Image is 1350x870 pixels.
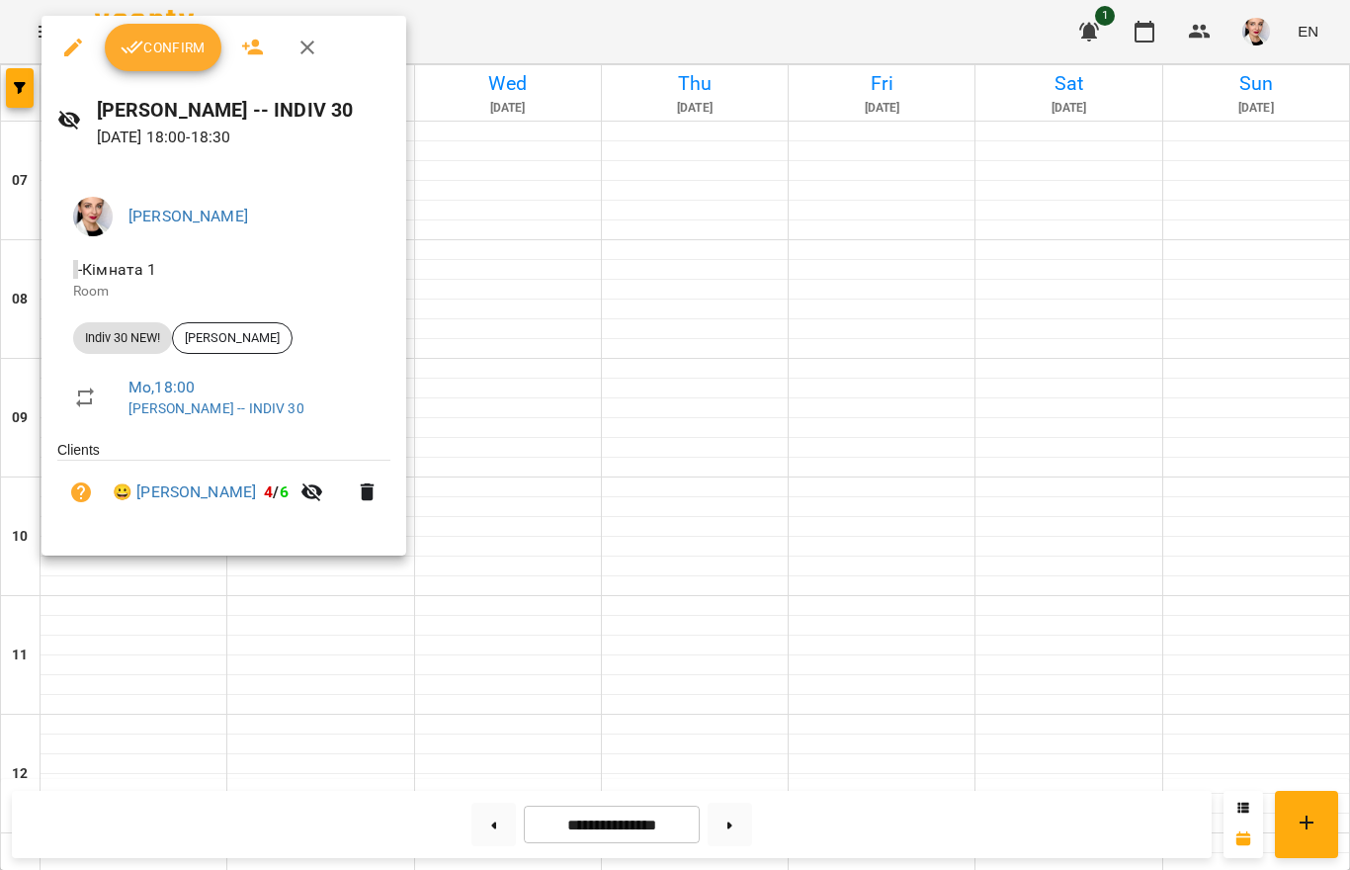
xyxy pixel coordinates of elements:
[73,329,172,347] span: Indiv 30 NEW!
[128,207,248,225] a: [PERSON_NAME]
[73,260,161,279] span: - Кімната 1
[172,322,293,354] div: [PERSON_NAME]
[73,282,375,302] p: Room
[57,469,105,516] button: Unpaid. Bill the attendance?
[121,36,206,59] span: Confirm
[173,329,292,347] span: [PERSON_NAME]
[97,126,391,149] p: [DATE] 18:00 - 18:30
[264,482,288,501] b: /
[280,482,289,501] span: 6
[105,24,221,71] button: Confirm
[57,440,390,532] ul: Clients
[264,482,273,501] span: 4
[97,95,391,126] h6: [PERSON_NAME] -- INDIV 30
[113,480,256,504] a: 😀 [PERSON_NAME]
[128,400,304,416] a: [PERSON_NAME] -- INDIV 30
[73,197,113,236] img: a7f3889b8e8428a109a73121dfefc63d.jpg
[128,378,195,396] a: Mo , 18:00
